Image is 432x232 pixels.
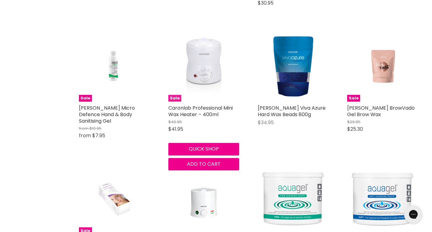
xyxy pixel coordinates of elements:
[79,104,135,125] a: [PERSON_NAME] Micro Defence Hand & Body Sanitising Gel
[347,125,363,133] span: $25.30
[168,158,239,170] button: Add to cart
[168,31,239,102] a: Caronlab Professional Mini Wax Heater – 400mlSale
[168,119,182,125] span: $49.95
[168,125,183,133] span: $41.95
[175,31,233,102] img: Caronlab Professional Mini Wax Heater – 400ml
[92,132,105,139] span: $7.95
[168,104,233,118] a: Caronlab Professional Mini Wax Heater – 400ml
[79,31,150,102] a: Caron Micro Defence Hand & Body Sanitising GelSale
[258,119,274,126] span: $34.95
[168,143,239,155] button: Quick shop
[347,104,415,118] a: [PERSON_NAME] BrowVado Gel Brow Wax
[347,95,360,102] span: Sale
[258,104,326,118] a: [PERSON_NAME] Viva Azure Hard Wax Beads 800g
[79,31,150,102] img: Caron Micro Defence Hand & Body Sanitising Gel
[187,160,221,168] span: Add to cart
[347,119,361,125] span: $29.85
[79,125,89,131] span: from
[89,125,102,131] span: $10.95
[79,132,91,139] span: from
[401,203,426,226] iframe: Gorgias live chat messenger
[168,95,181,102] span: Sale
[359,31,406,102] img: Caron BrowVado Gel Brow Wax
[347,31,418,102] a: Caron BrowVado Gel Brow WaxSale
[79,95,92,102] span: Sale
[258,31,329,102] img: Caron Viva Azure Hard Wax Beads 800g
